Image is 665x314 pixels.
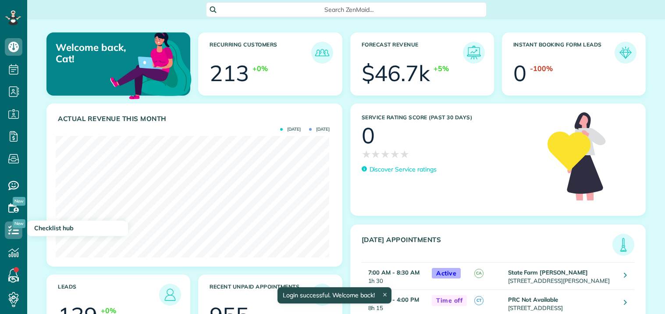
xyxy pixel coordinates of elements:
h3: Recurring Customers [210,42,311,64]
img: icon_leads-1bed01f49abd5b7fead27621c3d59655bb73ed531f8eeb49469d10e621d6b896.png [161,286,179,303]
span: ★ [371,146,381,162]
h3: Instant Booking Form Leads [513,42,615,64]
img: icon_forecast_revenue-8c13a41c7ed35a8dcfafea3cbb826a0462acb37728057bba2d056411b612bbbe.png [465,44,483,61]
h3: Actual Revenue this month [58,115,333,123]
div: +5% [434,64,449,74]
img: icon_form_leads-04211a6a04a5b2264e4ee56bc0799ec3eb69b7e499cbb523a139df1d13a81ae0.png [617,44,634,61]
div: 0 [362,125,375,146]
div: $46.7k [362,62,430,84]
span: [DATE] [280,127,301,132]
div: -100% [530,64,553,74]
span: ★ [400,146,409,162]
span: Time off [432,295,467,306]
span: ★ [390,146,400,162]
span: ★ [381,146,390,162]
span: [DATE] [309,127,330,132]
p: Discover Service ratings [370,165,437,174]
img: dashboard_welcome-42a62b7d889689a78055ac9021e634bf52bae3f8056760290aed330b23ab8690.png [108,22,193,107]
strong: State Farm [PERSON_NAME] [508,269,588,276]
span: New [13,219,25,228]
img: icon_unpaid_appointments-47b8ce3997adf2238b356f14209ab4cced10bd1f174958f3ca8f1d0dd7fffeee.png [313,286,331,303]
img: icon_todays_appointments-901f7ab196bb0bea1936b74009e4eb5ffbc2d2711fa7634e0d609ed5ef32b18b.png [615,236,632,253]
div: +0% [252,64,268,74]
p: Welcome back, Cat! [56,42,143,65]
h3: Leads [58,284,159,306]
img: icon_recurring_customers-cf858462ba22bcd05b5a5880d41d6543d210077de5bb9ebc9590e49fd87d84ed.png [313,44,331,61]
div: 213 [210,62,249,84]
span: Active [432,268,461,279]
div: 0 [513,62,526,84]
strong: PRC Not Available [508,296,558,303]
div: Login successful. Welcome back! [277,287,391,303]
h3: [DATE] Appointments [362,236,613,256]
td: [STREET_ADDRESS][PERSON_NAME] [506,262,618,289]
span: New [13,197,25,206]
h3: Service Rating score (past 30 days) [362,114,539,121]
strong: 7:00 AM - 8:30 AM [368,269,420,276]
span: ★ [362,146,371,162]
h3: Forecast Revenue [362,42,463,64]
h3: Recent unpaid appointments [210,284,311,306]
td: 1h 30 [362,262,428,289]
strong: 7:45 AM - 4:00 PM [368,296,419,303]
a: Discover Service ratings [362,165,437,174]
span: CA [474,269,484,278]
span: Checklist hub [34,224,74,232]
span: CT [474,296,484,305]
